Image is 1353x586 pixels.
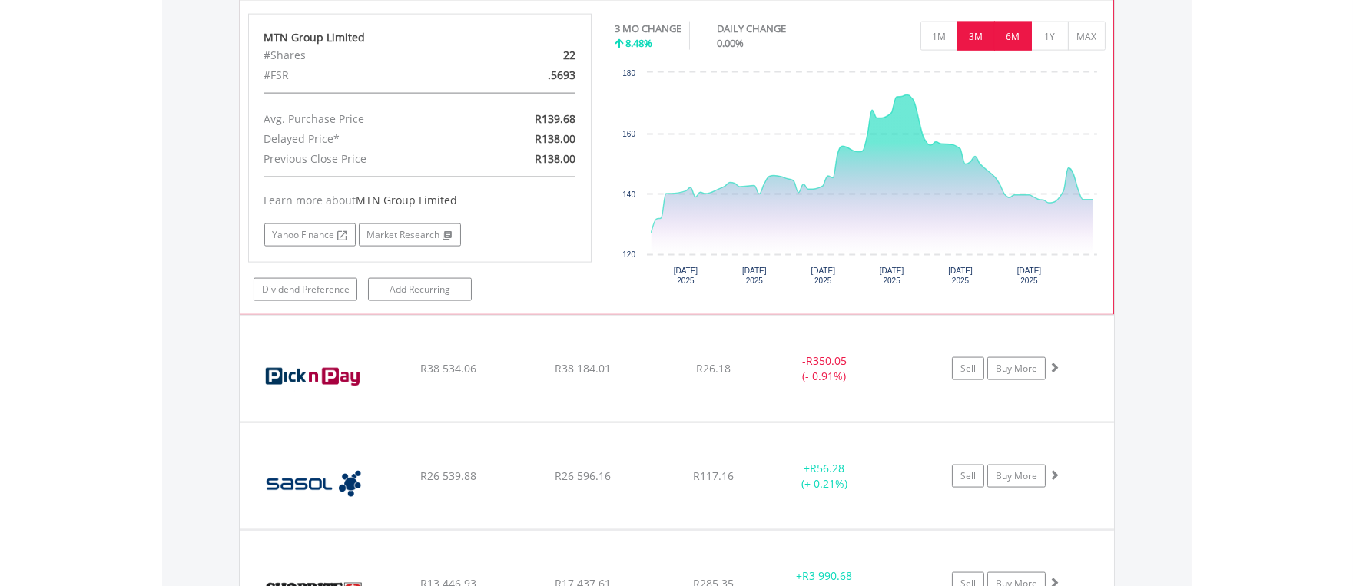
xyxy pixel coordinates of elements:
text: 180 [622,69,635,78]
button: 1Y [1031,22,1069,51]
div: 3 MO CHANGE [615,22,681,36]
div: - (- 0.91%) [767,353,883,384]
text: [DATE] 2025 [811,267,836,285]
text: [DATE] 2025 [880,267,904,285]
text: [DATE] 2025 [948,267,973,285]
span: R3 990.68 [802,568,852,583]
span: R26.18 [696,361,731,376]
span: MTN Group Limited [356,193,458,207]
a: Add Recurring [368,278,472,301]
a: Buy More [987,465,1046,488]
div: Avg. Purchase Price [253,109,476,129]
span: R139.68 [535,111,575,126]
a: Buy More [987,357,1046,380]
div: 22 [476,45,587,65]
div: #FSR [253,65,476,85]
div: #Shares [253,45,476,65]
a: Sell [952,357,984,380]
span: R26 596.16 [555,468,611,483]
span: R26 539.88 [420,468,476,483]
a: Yahoo Finance [264,223,356,247]
div: DAILY CHANGE [717,22,840,36]
div: Learn more about [264,193,576,208]
img: EQU.ZA.SOL.png [247,442,380,525]
a: Dividend Preference [254,278,357,301]
a: Market Research [359,223,461,247]
span: 0.00% [717,36,744,50]
text: [DATE] 2025 [674,267,698,285]
span: R350.05 [806,353,847,368]
span: R138.00 [535,151,575,166]
text: [DATE] 2025 [742,267,767,285]
span: R38 534.06 [420,361,476,376]
button: MAX [1068,22,1106,51]
span: R117.16 [693,468,734,483]
svg: Interactive chart [615,65,1105,296]
span: 8.48% [625,36,652,50]
button: 6M [994,22,1032,51]
div: Chart. Highcharts interactive chart. [615,65,1106,296]
text: [DATE] 2025 [1017,267,1042,285]
button: 3M [957,22,995,51]
div: .5693 [476,65,587,85]
div: MTN Group Limited [264,30,576,45]
span: R38 184.01 [555,361,611,376]
div: Delayed Price* [253,129,476,149]
button: 1M [920,22,958,51]
img: EQU.ZA.PIK.png [247,335,380,418]
div: + (+ 0.21%) [767,461,883,492]
a: Sell [952,465,984,488]
span: R56.28 [810,461,844,475]
div: Previous Close Price [253,149,476,169]
text: 120 [622,250,635,259]
text: 160 [622,130,635,138]
span: R138.00 [535,131,575,146]
text: 140 [622,190,635,199]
